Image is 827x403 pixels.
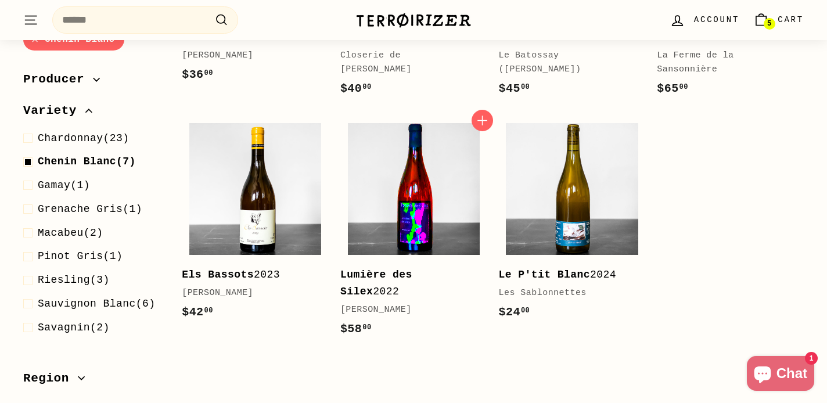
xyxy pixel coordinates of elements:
[38,177,90,194] span: (1)
[38,296,156,312] span: (6)
[38,201,142,218] span: (1)
[182,68,213,81] span: $36
[340,82,372,95] span: $40
[23,67,163,98] button: Producer
[521,83,530,91] sup: 00
[767,20,771,28] span: 5
[23,70,93,89] span: Producer
[38,319,110,336] span: (2)
[362,323,371,332] sup: 00
[362,83,371,91] sup: 00
[340,322,372,336] span: $58
[499,49,634,77] div: Le Batossay ([PERSON_NAME])
[657,82,688,95] span: $65
[340,303,476,317] div: [PERSON_NAME]
[499,286,634,300] div: Les Sablonnettes
[340,116,487,350] a: Lumière des Silex2022[PERSON_NAME]
[340,269,412,297] b: Lumière des Silex
[38,129,130,146] span: (23)
[182,286,317,300] div: [PERSON_NAME]
[38,250,103,262] span: Pinot Gris
[38,272,110,289] span: (3)
[23,101,85,121] span: Variety
[340,267,476,300] div: 2022
[182,116,329,333] a: Els Bassots2023[PERSON_NAME]
[204,307,213,315] sup: 00
[182,49,317,63] div: [PERSON_NAME]
[499,82,530,95] span: $45
[38,132,103,143] span: Chardonnay
[23,98,163,129] button: Variety
[679,83,688,91] sup: 00
[38,226,84,238] span: Macabeu
[38,298,136,310] span: Sauvignon Blanc
[204,69,213,77] sup: 00
[182,269,254,280] b: Els Bassots
[38,203,123,215] span: Grenache Gris
[38,248,123,265] span: (1)
[499,267,634,283] div: 2024
[38,153,136,170] span: (7)
[38,321,90,333] span: Savagnin
[663,3,746,37] a: Account
[38,156,116,167] span: Chenin Blanc
[23,368,78,388] span: Region
[657,49,792,77] div: La Ferme de la Sansonnière
[694,13,739,26] span: Account
[778,13,804,26] span: Cart
[499,305,530,319] span: $24
[23,365,163,397] button: Region
[499,269,591,280] b: Le P'tit Blanc
[182,305,213,319] span: $42
[38,274,90,286] span: Riesling
[38,179,70,191] span: Gamay
[340,49,476,77] div: Closerie de [PERSON_NAME]
[743,356,818,394] inbox-online-store-chat: Shopify online store chat
[182,267,317,283] div: 2023
[521,307,530,315] sup: 00
[38,224,103,241] span: (2)
[746,3,811,37] a: Cart
[499,116,646,333] a: Le P'tit Blanc2024Les Sablonnettes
